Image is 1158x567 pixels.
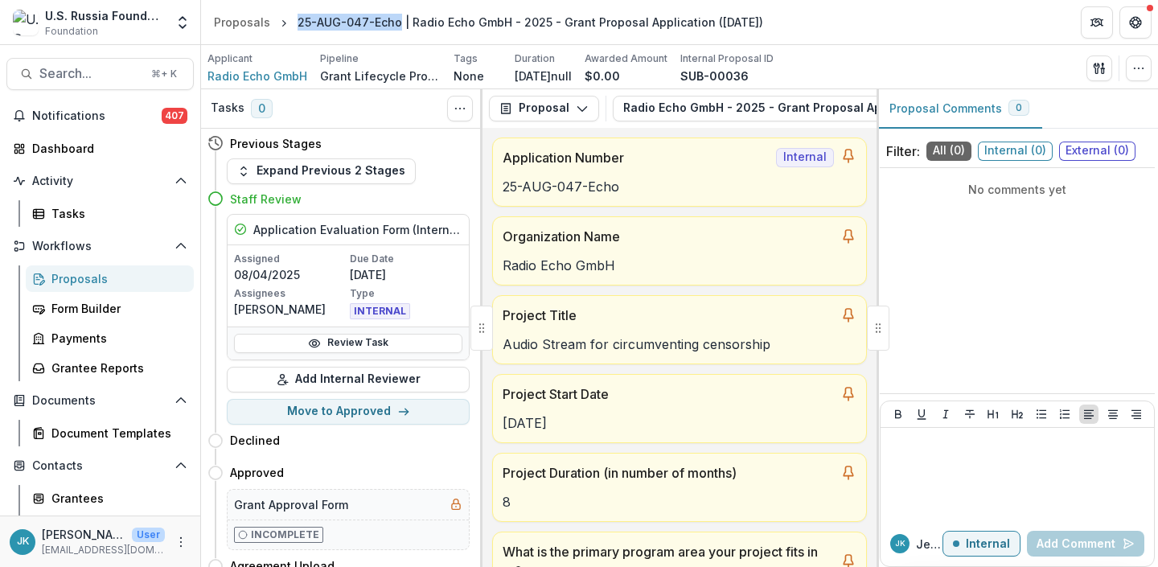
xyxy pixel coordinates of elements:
button: Align Right [1127,405,1146,424]
div: ⌘ + K [148,65,180,83]
button: Open Activity [6,168,194,194]
button: Internal [942,531,1020,557]
a: Radio Echo GmbH [207,68,307,84]
h5: Application Evaluation Form (Internal) [253,221,462,238]
p: Assignees [234,286,347,301]
button: Heading 2 [1008,405,1027,424]
a: Organization NameRadio Echo GmbH [492,216,867,286]
button: Open Workflows [6,233,194,259]
p: Organization Name [503,227,834,246]
button: Heading 1 [983,405,1003,424]
div: Proposals [214,14,270,31]
button: Toggle View Cancelled Tasks [447,96,473,121]
div: Jemile Kelderman [17,536,29,547]
p: No comments yet [886,181,1148,198]
p: None [454,68,484,84]
span: INTERNAL [350,303,410,319]
a: Proposals [207,10,277,34]
p: [DATE] [350,266,462,283]
p: [PERSON_NAME] [42,526,125,543]
a: Project TitleAudio Stream for circumventing censorship [492,295,867,364]
button: Proposal Comments [877,89,1042,129]
p: Project Duration (in number of months) [503,463,834,483]
p: Due Date [350,252,462,266]
p: Project Title [503,306,834,325]
button: Bold [889,405,908,424]
button: More [171,532,191,552]
button: Get Help [1119,6,1152,39]
div: Form Builder [51,300,181,317]
span: Contacts [32,459,168,473]
p: Awarded Amount [585,51,667,66]
p: Project Start Date [503,384,834,404]
p: Grant Lifecycle Process [320,68,441,84]
p: Incomplete [251,528,319,542]
span: All ( 0 ) [926,142,971,161]
span: Workflows [32,240,168,253]
span: 0 [251,99,273,118]
button: Ordered List [1055,405,1074,424]
p: User [132,528,165,542]
span: Internal [776,148,834,167]
div: 25-AUG-047-Echo | Radio Echo GmbH - 2025 - Grant Proposal Application ([DATE]) [298,14,763,31]
button: Open entity switcher [171,6,194,39]
p: Duration [515,51,555,66]
span: 0 [1016,102,1022,113]
button: Partners [1081,6,1113,39]
p: Type [350,286,462,301]
div: Tasks [51,205,181,222]
span: Documents [32,394,168,408]
p: 25-AUG-047-Echo [503,177,856,196]
span: Foundation [45,24,98,39]
button: Add Comment [1027,531,1144,557]
a: Grantee Reports [26,355,194,381]
button: Italicize [936,405,955,424]
h4: Declined [230,432,280,449]
span: Notifications [32,109,162,123]
div: Payments [51,330,181,347]
p: [PERSON_NAME] [234,301,347,318]
button: Expand Previous 2 Stages [227,158,416,184]
p: Filter: [886,142,920,161]
p: Jemile K [916,536,942,553]
a: Grantees [26,485,194,512]
p: Radio Echo GmbH [503,256,856,275]
button: Open Contacts [6,453,194,479]
span: External ( 0 ) [1059,142,1135,161]
img: U.S. Russia Foundation [13,10,39,35]
a: Application NumberInternal25-AUG-047-Echo [492,138,867,207]
a: Payments [26,325,194,351]
a: Communications [26,515,194,541]
a: Form Builder [26,295,194,322]
div: Jemile Kelderman [895,540,905,548]
span: Search... [39,66,142,81]
p: Tags [454,51,478,66]
a: Review Task [234,334,462,353]
button: Bullet List [1032,405,1051,424]
button: Underline [912,405,931,424]
div: Proposals [51,270,181,287]
a: Tasks [26,200,194,227]
h4: Previous Stages [230,135,322,152]
span: Activity [32,175,168,188]
p: SUB-00036 [680,68,749,84]
a: Project Duration (in number of months)8 [492,453,867,522]
a: Project Start Date[DATE] [492,374,867,443]
h4: Staff Review [230,191,302,207]
div: Dashboard [32,140,181,157]
button: Align Left [1079,405,1098,424]
button: Move to Approved [227,399,470,425]
p: Pipeline [320,51,359,66]
button: Proposal [489,96,599,121]
p: [EMAIL_ADDRESS][DOMAIN_NAME] [42,543,165,557]
p: 08/04/2025 [234,266,347,283]
div: Document Templates [51,425,181,442]
button: Radio Echo GmbH - 2025 - Grant Proposal Application ([DATE]) [613,96,1028,121]
p: Application Number [503,148,770,167]
h4: Approved [230,464,284,481]
p: [DATE] [503,413,856,433]
button: Open Documents [6,388,194,413]
h5: Grant Approval Form [234,496,348,513]
div: Grantee Reports [51,360,181,376]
